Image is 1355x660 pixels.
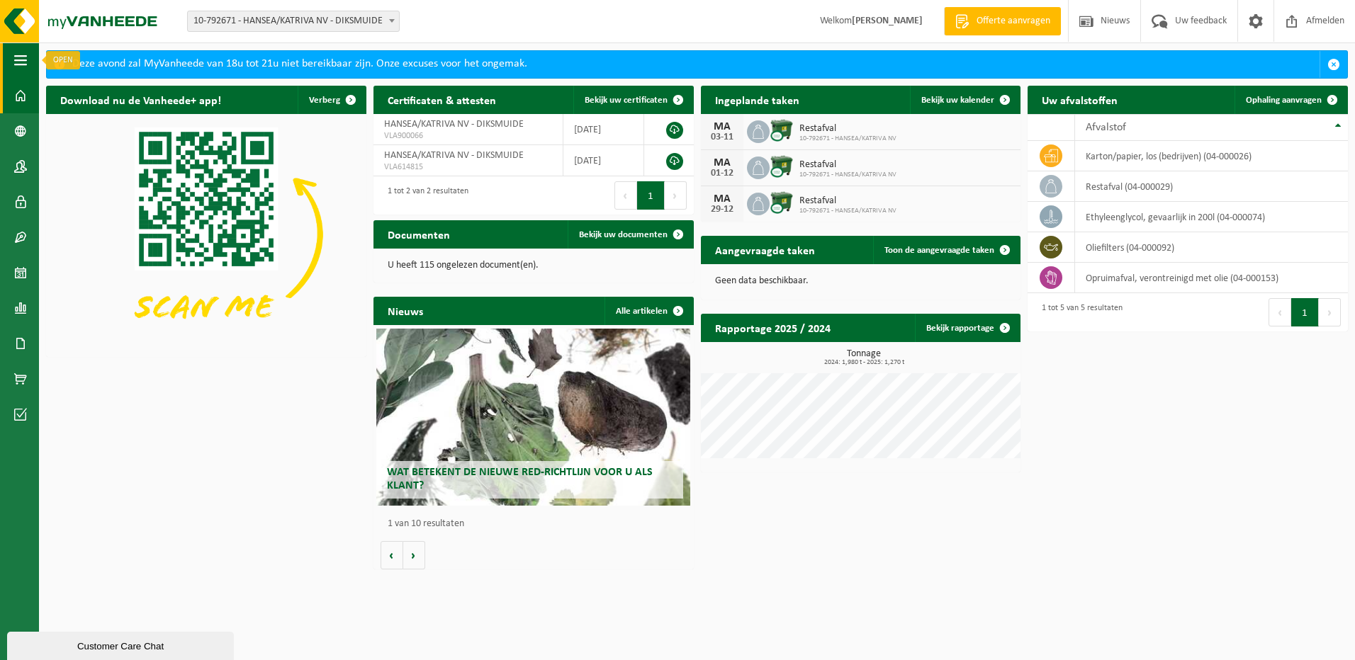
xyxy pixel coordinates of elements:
h2: Rapportage 2025 / 2024 [701,314,845,341]
a: Toon de aangevraagde taken [873,236,1019,264]
button: Next [665,181,687,210]
p: Geen data beschikbaar. [715,276,1007,286]
div: 01-12 [708,169,736,178]
div: Deze avond zal MyVanheede van 18u tot 21u niet bereikbaar zijn. Onze excuses voor het ongemak. [72,51,1320,78]
span: Bekijk uw documenten [579,230,668,239]
div: MA [708,157,736,169]
span: Restafval [799,195,896,207]
img: WB-1100-CU [770,190,794,215]
span: VLA614815 [384,161,552,173]
span: 10-792671 - HANSEA/KATRIVA NV - DIKSMUIDE [187,11,400,32]
span: Offerte aanvragen [973,14,1054,28]
a: Alle artikelen [605,297,692,325]
span: HANSEA/KATRIVA NV - DIKSMUIDE [384,119,524,130]
span: Bekijk uw kalender [921,96,994,105]
span: Verberg [309,96,340,105]
span: Afvalstof [1086,122,1126,133]
h2: Documenten [373,220,464,248]
h2: Aangevraagde taken [701,236,829,263]
span: Bekijk uw certificaten [585,96,668,105]
a: Wat betekent de nieuwe RED-richtlijn voor u als klant? [376,329,690,506]
h2: Uw afvalstoffen [1028,86,1132,113]
button: Next [1319,298,1341,326]
td: oliefilters (04-000092) [1075,232,1348,263]
span: Toon de aangevraagde taken [884,246,994,255]
span: 10-792671 - HANSEA/KATRIVA NV - DIKSMUIDE [188,11,399,31]
td: [DATE] [563,145,644,176]
td: restafval (04-000029) [1075,171,1348,202]
span: VLA900066 [384,130,552,142]
td: [DATE] [563,114,644,145]
button: Verberg [298,86,365,114]
span: Restafval [799,159,896,171]
td: karton/papier, los (bedrijven) (04-000026) [1075,141,1348,171]
div: 03-11 [708,132,736,142]
td: ethyleenglycol, gevaarlijk in 200l (04-000074) [1075,202,1348,232]
a: Ophaling aanvragen [1235,86,1346,114]
h2: Ingeplande taken [701,86,814,113]
span: 10-792671 - HANSEA/KATRIVA NV [799,135,896,143]
button: Vorige [381,541,403,569]
img: Download de VHEPlus App [46,114,366,354]
a: Bekijk rapportage [915,314,1019,342]
strong: [PERSON_NAME] [852,16,923,26]
img: WB-1100-CU [770,154,794,178]
span: 10-792671 - HANSEA/KATRIVA NV [799,171,896,179]
span: 10-792671 - HANSEA/KATRIVA NV [799,207,896,215]
div: 1 tot 5 van 5 resultaten [1035,297,1123,328]
span: Ophaling aanvragen [1246,96,1322,105]
button: Previous [614,181,637,210]
span: Restafval [799,123,896,135]
a: Offerte aanvragen [944,7,1061,35]
div: 1 tot 2 van 2 resultaten [381,180,468,211]
a: Bekijk uw certificaten [573,86,692,114]
div: 29-12 [708,205,736,215]
td: opruimafval, verontreinigd met olie (04-000153) [1075,263,1348,293]
div: MA [708,121,736,132]
a: Bekijk uw documenten [568,220,692,249]
iframe: chat widget [7,629,237,660]
span: 2024: 1,980 t - 2025: 1,270 t [708,359,1021,366]
button: Previous [1269,298,1291,326]
button: 1 [637,181,665,210]
h2: Nieuws [373,297,437,324]
h3: Tonnage [708,349,1021,366]
button: 1 [1291,298,1319,326]
h2: Certificaten & attesten [373,86,510,113]
span: Wat betekent de nieuwe RED-richtlijn voor u als klant? [387,467,653,491]
p: U heeft 115 ongelezen document(en). [388,261,680,271]
img: WB-1100-CU [770,118,794,142]
button: Volgende [403,541,425,569]
a: Bekijk uw kalender [910,86,1019,114]
span: HANSEA/KATRIVA NV - DIKSMUIDE [384,150,524,161]
div: MA [708,193,736,205]
h2: Download nu de Vanheede+ app! [46,86,235,113]
p: 1 van 10 resultaten [388,519,687,529]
